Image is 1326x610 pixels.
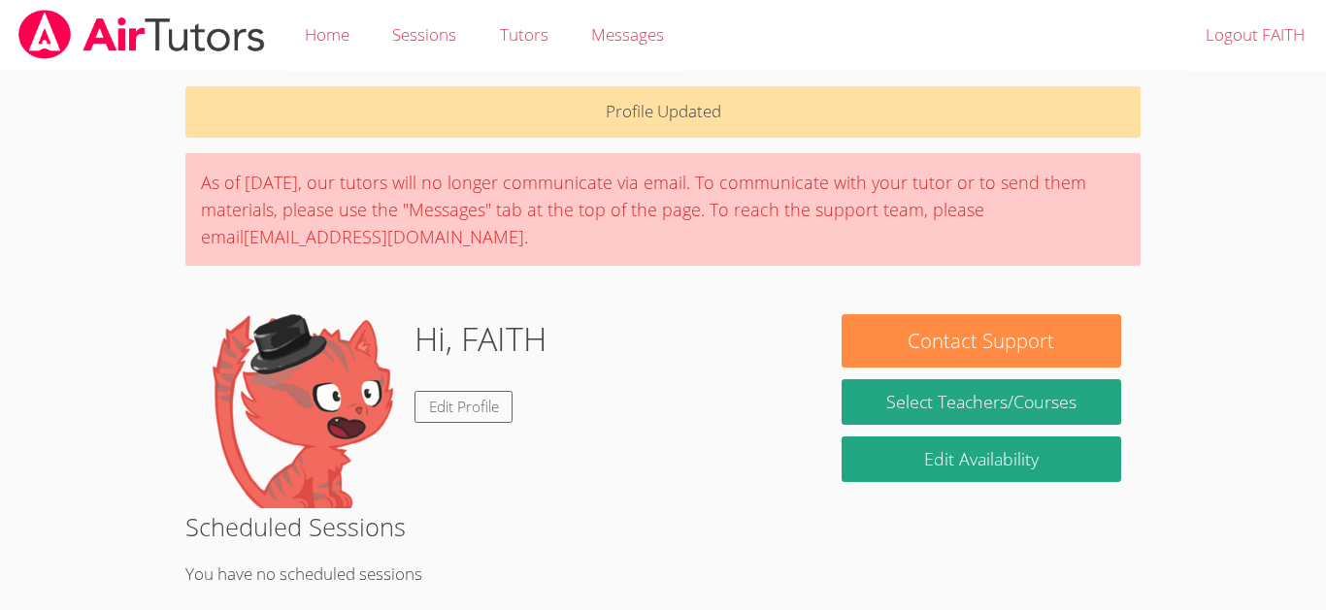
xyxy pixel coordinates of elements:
a: Edit Profile [414,391,514,423]
h1: Hi, FAITH [414,314,547,364]
p: Profile Updated [185,86,1141,138]
span: Messages [591,23,664,46]
img: airtutors_banner-c4298cdbf04f3fff15de1276eac7730deb9818008684d7c2e4769d2f7ddbe033.png [17,10,267,59]
button: Contact Support [842,314,1121,368]
div: As of [DATE], our tutors will no longer communicate via email. To communicate with your tutor or ... [185,153,1141,266]
p: You have no scheduled sessions [185,561,1141,589]
a: Edit Availability [842,436,1121,482]
h2: Scheduled Sessions [185,508,1141,545]
a: Select Teachers/Courses [842,379,1121,425]
img: default.png [205,314,399,508]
